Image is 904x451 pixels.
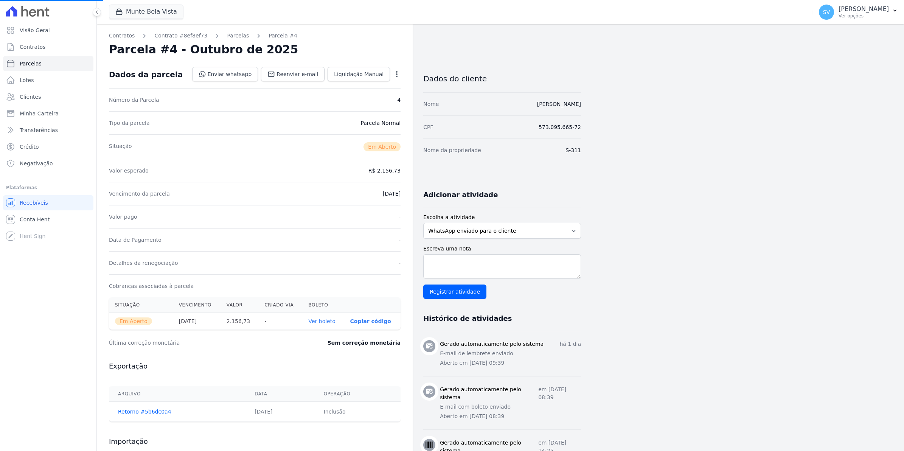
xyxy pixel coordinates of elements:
[559,340,581,348] p: há 1 dia
[565,146,581,154] dd: S-311
[3,123,93,138] a: Transferências
[399,259,401,267] dd: -
[109,282,194,290] dt: Cobranças associadas à parcela
[109,437,401,446] h3: Importação
[423,245,581,253] label: Escreva uma nota
[423,190,498,199] h3: Adicionar atividade
[109,142,132,151] dt: Situação
[109,5,183,19] button: Munte Bela Vista
[173,297,221,313] th: Vencimento
[315,386,401,402] th: Operação
[423,123,433,131] dt: CPF
[3,73,93,88] a: Lotes
[109,70,183,79] div: Dados da parcela
[109,362,401,371] h3: Exportação
[368,167,401,174] dd: R$ 2.156,73
[276,70,318,78] span: Reenviar e-mail
[3,106,93,121] a: Minha Carteira
[440,403,581,411] p: E-mail com boleto enviado
[109,119,150,127] dt: Tipo da parcela
[399,213,401,221] dd: -
[258,313,302,330] th: -
[109,32,401,40] nav: Breadcrumb
[115,317,152,325] span: Em Aberto
[423,100,439,108] dt: Nome
[334,70,384,78] span: Liquidação Manual
[440,350,581,358] p: E-mail de lembrete enviado
[20,26,50,34] span: Visão Geral
[440,340,544,348] h3: Gerado automaticamente pelo sistema
[440,386,538,401] h3: Gerado automaticamente pelo sistema
[423,285,486,299] input: Registrar atividade
[3,156,93,171] a: Negativação
[539,123,581,131] dd: 573.095.665-72
[20,160,53,167] span: Negativação
[261,67,325,81] a: Reenviar e-mail
[399,236,401,244] dd: -
[109,96,159,104] dt: Número da Parcela
[20,43,45,51] span: Contratos
[109,213,137,221] dt: Valor pago
[221,313,259,330] th: 2.156,73
[109,297,173,313] th: Situação
[269,32,297,40] a: Parcela #4
[839,13,889,19] p: Ver opções
[538,386,581,401] p: em [DATE] 08:39
[350,318,391,324] button: Copiar código
[109,190,170,198] dt: Vencimento da parcela
[109,339,281,347] dt: Última correção monetária
[423,213,581,221] label: Escolha a atividade
[154,32,207,40] a: Contrato #8ef8ef73
[109,167,149,174] dt: Valor esperado
[221,297,259,313] th: Valor
[328,339,401,347] dd: Sem correção monetária
[302,297,344,313] th: Boleto
[423,74,581,83] h3: Dados do cliente
[3,39,93,54] a: Contratos
[823,9,830,15] span: SV
[20,93,41,101] span: Clientes
[109,43,298,56] h2: Parcela #4 - Outubro de 2025
[245,402,315,422] td: [DATE]
[20,199,48,207] span: Recebíveis
[20,126,58,134] span: Transferências
[423,146,481,154] dt: Nome da propriedade
[3,195,93,210] a: Recebíveis
[363,142,401,151] span: Em Aberto
[315,402,401,422] td: Inclusão
[109,236,162,244] dt: Data de Pagamento
[20,216,50,223] span: Conta Hent
[440,359,581,367] p: Aberto em [DATE] 09:39
[537,101,581,107] a: [PERSON_NAME]
[3,89,93,104] a: Clientes
[245,386,315,402] th: Data
[258,297,302,313] th: Criado via
[109,32,135,40] a: Contratos
[192,67,258,81] a: Enviar whatsapp
[397,96,401,104] dd: 4
[383,190,401,198] dd: [DATE]
[328,67,390,81] a: Liquidação Manual
[227,32,249,40] a: Parcelas
[20,143,39,151] span: Crédito
[839,5,889,13] p: [PERSON_NAME]
[3,212,93,227] a: Conta Hent
[3,23,93,38] a: Visão Geral
[109,386,245,402] th: Arquivo
[109,259,178,267] dt: Detalhes da renegociação
[173,313,221,330] th: [DATE]
[6,183,90,192] div: Plataformas
[308,318,335,324] a: Ver boleto
[3,56,93,71] a: Parcelas
[20,110,59,117] span: Minha Carteira
[20,60,42,67] span: Parcelas
[813,2,904,23] button: SV [PERSON_NAME] Ver opções
[118,409,171,415] a: Retorno #5b6dc0a4
[20,76,34,84] span: Lotes
[423,314,512,323] h3: Histórico de atividades
[360,119,401,127] dd: Parcela Normal
[440,412,581,420] p: Aberto em [DATE] 08:39
[3,139,93,154] a: Crédito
